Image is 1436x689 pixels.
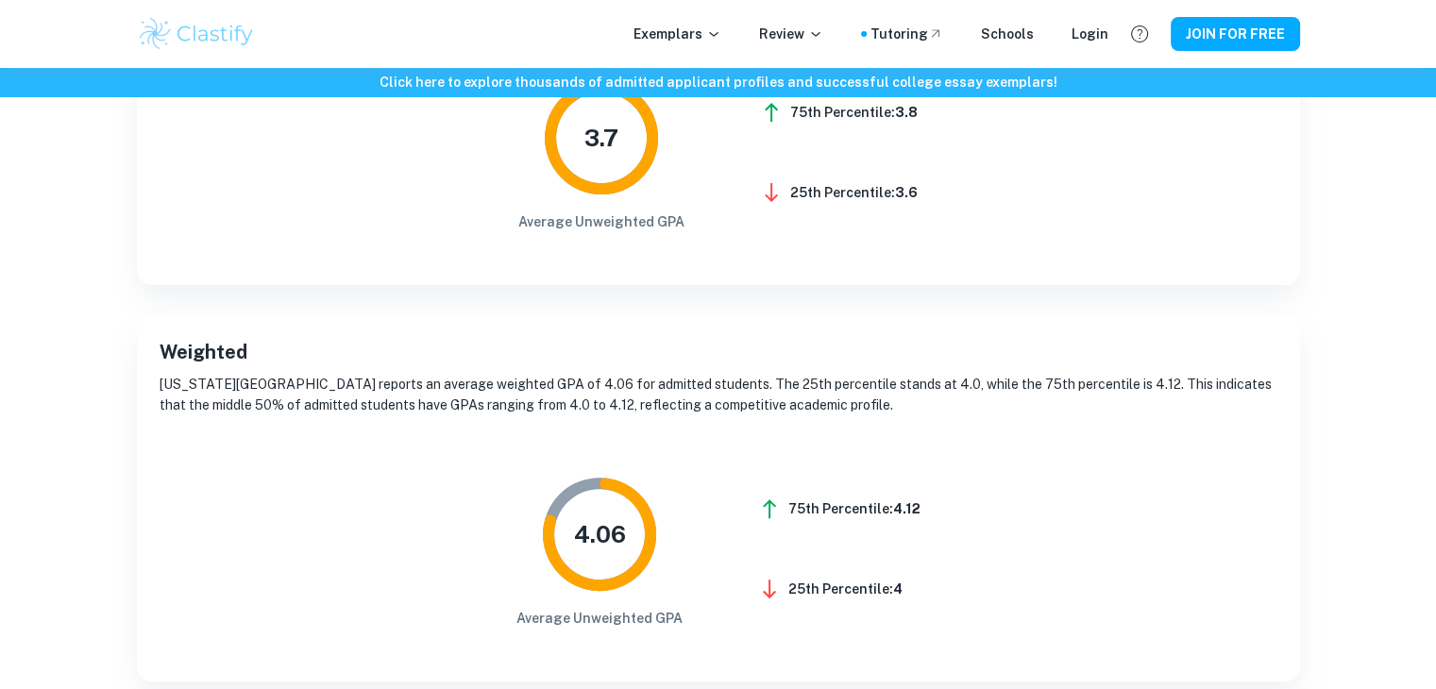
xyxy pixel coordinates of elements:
p: Review [759,24,823,44]
h6: Average Unweighted GPA [518,211,684,232]
p: Exemplars [634,24,721,44]
h6: 75th Percentile: [790,102,918,123]
tspan: 4.06 [573,520,625,548]
h6: 75th Percentile: [788,498,921,519]
h6: Average Unweighted GPA [516,608,683,629]
b: 3.8 [895,105,918,120]
button: JOIN FOR FREE [1171,17,1300,51]
b: 3.6 [895,185,918,200]
p: [US_STATE][GEOGRAPHIC_DATA] reports an average weighted GPA of 4.06 for admitted students. The 25... [160,374,1277,415]
img: Clastify logo [137,15,257,53]
b: 4 [893,581,903,597]
a: Tutoring [870,24,943,44]
a: Login [1072,24,1108,44]
tspan: 3.7 [584,124,618,152]
b: 4.12 [893,501,921,516]
h5: Weighted [160,338,1277,366]
h6: 25th Percentile: [790,182,918,203]
a: Schools [981,24,1034,44]
h6: 25th Percentile: [788,579,903,599]
h6: Click here to explore thousands of admitted applicant profiles and successful college essay exemp... [4,72,1432,92]
button: Help and Feedback [1123,18,1156,50]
